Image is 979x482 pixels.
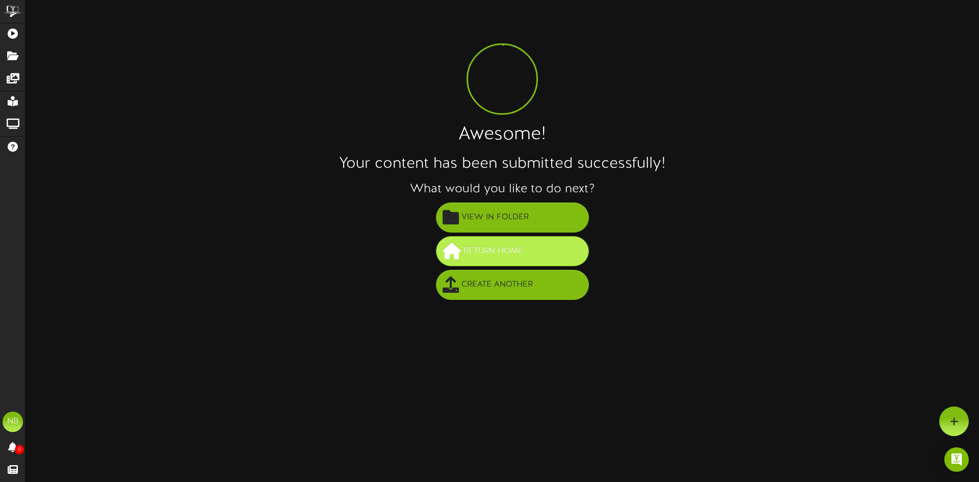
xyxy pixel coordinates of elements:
h3: What would you like to do next? [25,183,979,196]
div: NB [3,412,23,432]
span: 0 [15,445,24,454]
h2: Your content has been submitted successfully! [25,156,979,172]
span: Return Home [461,243,526,260]
button: Create Another [436,270,589,300]
button: View in Folder [436,202,589,233]
button: Return Home [436,236,589,266]
div: Open Intercom Messenger [944,447,969,472]
span: View in Folder [459,209,531,226]
h1: Awesome! [25,125,979,145]
span: Create Another [459,276,535,293]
